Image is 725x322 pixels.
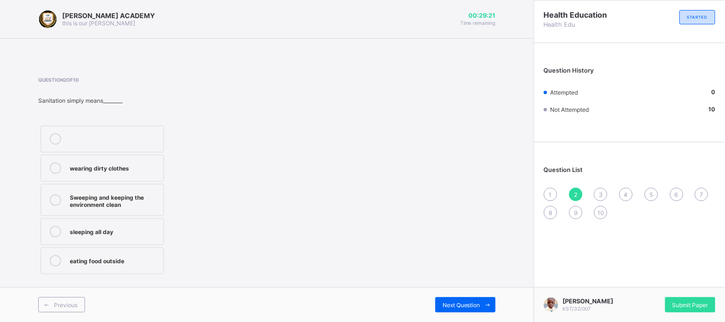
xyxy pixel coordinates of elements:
[574,209,577,216] span: 9
[62,20,135,27] span: this is our [PERSON_NAME]
[700,191,703,198] span: 7
[544,21,630,28] span: Health Edu
[54,301,77,309] span: Previous
[597,209,604,216] span: 10
[624,191,628,198] span: 4
[672,301,708,309] span: Submit Paper
[460,12,496,19] span: 00:29:21
[70,192,159,208] div: Sweeping and keeping the environment clean
[649,191,653,198] span: 5
[443,301,480,309] span: Next Question
[62,11,155,20] span: [PERSON_NAME] ACADEMY
[574,191,577,198] span: 2
[70,255,159,265] div: eating food outside
[599,191,603,198] span: 3
[712,88,715,96] b: 0
[687,15,708,20] span: STARTED
[563,306,591,311] span: KST/32/007
[460,20,496,26] span: Time remaining
[38,97,252,104] div: Sanitation simply means________
[550,89,578,96] span: Attempted
[70,226,159,236] div: sleeping all day
[544,10,630,20] span: Health Education
[70,162,159,172] div: wearing dirty clothes
[675,191,678,198] span: 6
[550,106,589,113] span: Not Attempted
[544,166,583,173] span: Question List
[38,77,252,83] span: Question 2 of 10
[563,298,614,305] span: [PERSON_NAME]
[544,67,594,74] span: Question History
[549,209,552,216] span: 8
[549,191,552,198] span: 1
[709,106,715,113] b: 10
